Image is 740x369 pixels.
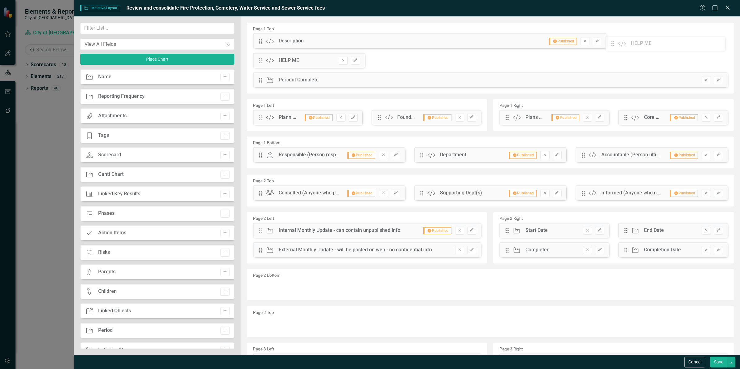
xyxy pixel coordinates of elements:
[279,76,319,84] div: Percent Complete
[253,140,281,145] small: Page 1 Bottom
[98,93,145,100] div: Reporting Frequency
[98,73,111,80] div: Name
[710,357,727,367] button: Save
[98,210,115,217] div: Phases
[423,114,451,121] span: Published
[98,327,113,334] div: Period
[670,152,698,159] span: Published
[98,190,140,198] div: Linked Key Results
[684,357,705,367] button: Cancel
[253,178,274,183] small: Page 2 Top
[279,57,299,64] div: HELP ME
[98,249,110,256] div: Risks
[80,23,234,34] input: Filter List...
[253,103,274,108] small: Page 1 Left
[644,114,662,121] div: Core Service
[525,114,544,121] div: Plans & Strategies
[279,151,340,158] div: Responsible (Person responsible for the completion of the work)
[601,189,662,197] div: Informed (Anyone who needs to be kept updated about the progress)
[279,227,400,234] div: Internal Monthly Update - can contain unpublished info
[499,346,523,351] small: Page 3 Right
[253,216,274,221] small: Page 2 Left
[397,114,416,121] div: Found Milestone
[98,268,115,276] div: Parents
[305,114,333,121] span: Published
[98,171,124,178] div: Gantt Chart
[279,114,297,121] div: Planning Tier
[253,273,281,278] small: Page 2 Bottom
[98,307,131,315] div: Linked Objects
[440,189,482,197] div: Supporting Dept(s)
[347,152,375,159] span: Published
[80,5,120,11] span: Initiative Layout
[85,41,223,48] div: View All Fields
[98,151,121,158] div: Scorecard
[525,246,550,254] div: Completed
[549,38,577,45] span: Published
[509,190,537,197] span: Published
[644,246,681,254] div: Completion Date
[279,189,340,197] div: Consulted (Anyone who provides input, SMEs)
[499,103,523,108] small: Page 1 Right
[644,227,664,234] div: End Date
[98,346,123,354] div: Initiative ID
[279,246,432,254] div: External Monthly Update - will be posted on web - no confidential info
[347,190,375,197] span: Published
[253,346,274,351] small: Page 3 Left
[253,310,274,315] small: Page 3 Top
[601,151,662,158] div: Accountable (Person ultimately accountable for the work, typically a Director)
[423,227,451,234] span: Published
[440,151,466,158] div: Department
[670,114,698,121] span: Published
[98,132,109,139] div: Tags
[525,227,548,234] div: Start Date
[279,37,304,45] div: Description
[80,54,234,65] button: Place Chart
[98,288,117,295] div: Children
[126,5,325,11] span: Review and consolidate Fire Protection, Cemetery, Water Service and Sewer Service fees
[98,112,127,119] div: Attachments
[253,26,274,31] small: Page 1 Top
[98,229,126,237] div: Action Items
[551,114,579,121] span: Published
[509,152,537,159] span: Published
[499,216,523,221] small: Page 2 Right
[631,40,651,47] div: HELP ME
[670,190,698,197] span: Published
